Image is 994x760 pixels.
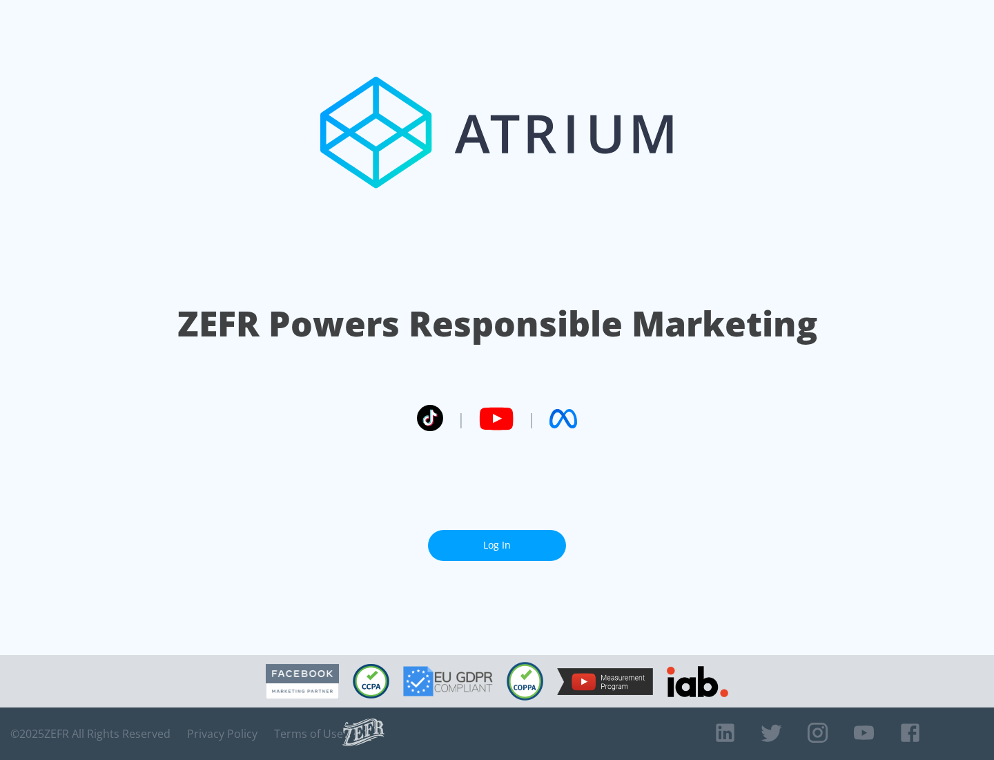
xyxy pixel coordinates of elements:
span: | [457,408,465,429]
img: GDPR Compliant [403,666,493,696]
img: COPPA Compliant [507,662,543,701]
img: IAB [667,666,728,697]
img: CCPA Compliant [353,664,389,699]
img: Facebook Marketing Partner [266,664,339,699]
a: Terms of Use [274,727,343,741]
a: Privacy Policy [187,727,257,741]
img: YouTube Measurement Program [557,668,653,695]
h1: ZEFR Powers Responsible Marketing [177,300,817,348]
span: © 2025 ZEFR All Rights Reserved [10,727,170,741]
a: Log In [428,530,566,561]
span: | [527,408,536,429]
